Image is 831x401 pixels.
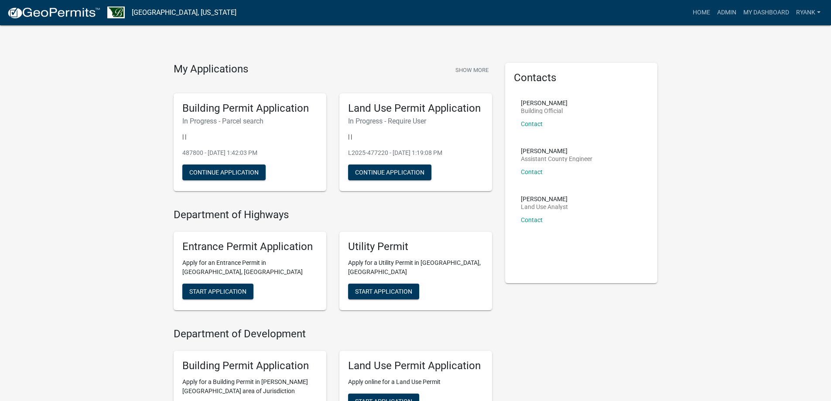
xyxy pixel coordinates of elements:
button: Continue Application [182,165,266,180]
h4: My Applications [174,63,248,76]
h5: Land Use Permit Application [348,102,483,115]
h6: In Progress - Require User [348,117,483,125]
p: L2025-477220 - [DATE] 1:19:08 PM [348,148,483,158]
a: Contact [521,216,543,223]
p: 487800 - [DATE] 1:42:03 PM [182,148,318,158]
p: Land Use Analyst [521,204,568,210]
p: | | [182,132,318,141]
span: Start Application [355,288,412,295]
a: RyanK [793,4,824,21]
a: Home [689,4,714,21]
span: Start Application [189,288,246,295]
p: Assistant County Engineer [521,156,592,162]
h4: Department of Development [174,328,492,340]
button: Start Application [182,284,253,299]
p: | | [348,132,483,141]
h5: Contacts [514,72,649,84]
a: Admin [714,4,740,21]
h4: Department of Highways [174,209,492,221]
p: Apply for an Entrance Permit in [GEOGRAPHIC_DATA], [GEOGRAPHIC_DATA] [182,258,318,277]
p: Building Official [521,108,568,114]
h6: In Progress - Parcel search [182,117,318,125]
p: Apply for a Utility Permit in [GEOGRAPHIC_DATA], [GEOGRAPHIC_DATA] [348,258,483,277]
p: [PERSON_NAME] [521,196,568,202]
h5: Land Use Permit Application [348,360,483,372]
img: Benton County, Minnesota [107,7,125,18]
a: Contact [521,120,543,127]
h5: Entrance Permit Application [182,240,318,253]
p: Apply for a Building Permit in [PERSON_NAME][GEOGRAPHIC_DATA] area of Jurisdiction [182,377,318,396]
h5: Building Permit Application [182,102,318,115]
button: Show More [452,63,492,77]
p: Apply online for a Land Use Permit [348,377,483,387]
a: [GEOGRAPHIC_DATA], [US_STATE] [132,5,236,20]
h5: Building Permit Application [182,360,318,372]
button: Continue Application [348,165,431,180]
h5: Utility Permit [348,240,483,253]
button: Start Application [348,284,419,299]
a: Contact [521,168,543,175]
p: [PERSON_NAME] [521,148,592,154]
p: [PERSON_NAME] [521,100,568,106]
a: My Dashboard [740,4,793,21]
